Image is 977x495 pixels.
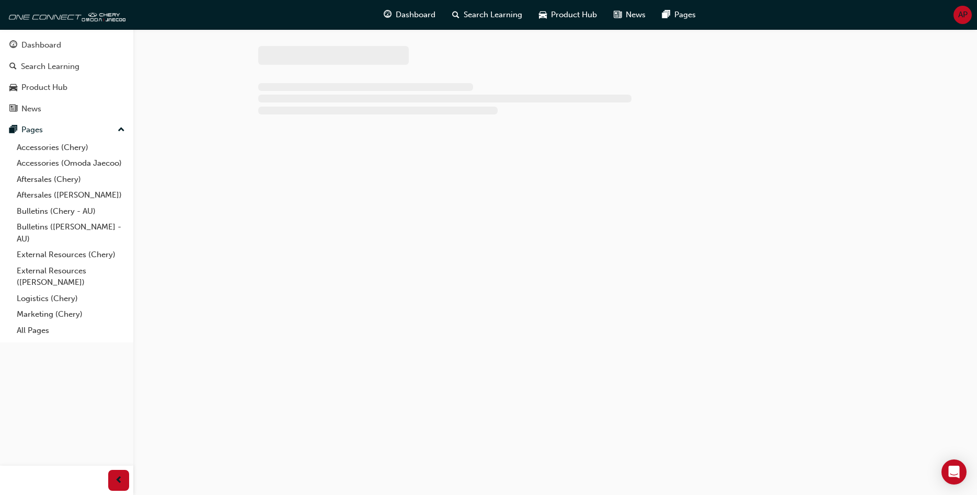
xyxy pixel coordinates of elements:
[375,4,444,26] a: guage-iconDashboard
[444,4,531,26] a: search-iconSearch Learning
[13,155,129,171] a: Accessories (Omoda Jaecoo)
[118,123,125,137] span: up-icon
[13,263,129,291] a: External Resources ([PERSON_NAME])
[4,36,129,55] a: Dashboard
[654,4,704,26] a: pages-iconPages
[941,459,967,485] div: Open Intercom Messenger
[464,9,522,21] span: Search Learning
[452,8,459,21] span: search-icon
[13,171,129,188] a: Aftersales (Chery)
[4,78,129,97] a: Product Hub
[539,8,547,21] span: car-icon
[13,219,129,247] a: Bulletins ([PERSON_NAME] - AU)
[551,9,597,21] span: Product Hub
[13,187,129,203] a: Aftersales ([PERSON_NAME])
[13,323,129,339] a: All Pages
[953,6,972,24] button: AP
[662,8,670,21] span: pages-icon
[614,8,622,21] span: news-icon
[13,203,129,220] a: Bulletins (Chery - AU)
[958,9,968,21] span: AP
[13,291,129,307] a: Logistics (Chery)
[5,4,125,25] img: oneconnect
[9,62,17,72] span: search-icon
[21,103,41,115] div: News
[21,124,43,136] div: Pages
[4,120,129,140] button: Pages
[674,9,696,21] span: Pages
[13,140,129,156] a: Accessories (Chery)
[9,83,17,93] span: car-icon
[9,125,17,135] span: pages-icon
[13,306,129,323] a: Marketing (Chery)
[9,105,17,114] span: news-icon
[396,9,435,21] span: Dashboard
[4,33,129,120] button: DashboardSearch LearningProduct HubNews
[626,9,646,21] span: News
[21,39,61,51] div: Dashboard
[9,41,17,50] span: guage-icon
[115,474,123,487] span: prev-icon
[384,8,392,21] span: guage-icon
[13,247,129,263] a: External Resources (Chery)
[531,4,605,26] a: car-iconProduct Hub
[4,57,129,76] a: Search Learning
[21,82,67,94] div: Product Hub
[4,99,129,119] a: News
[605,4,654,26] a: news-iconNews
[21,61,79,73] div: Search Learning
